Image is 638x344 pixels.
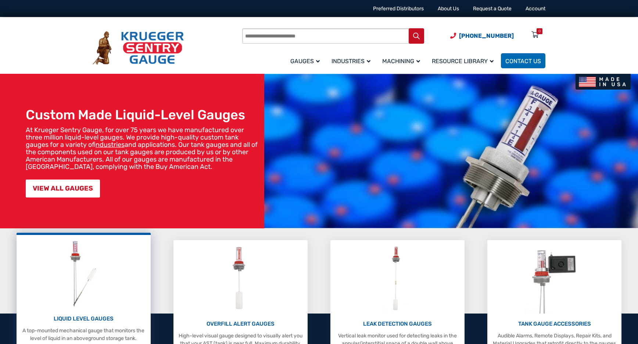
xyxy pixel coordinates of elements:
[427,52,501,69] a: Resource Library
[576,74,631,90] img: Made In USA
[383,244,412,314] img: Leak Detection Gauges
[373,6,424,12] a: Preferred Distributors
[501,53,545,68] a: Contact Us
[382,58,420,65] span: Machining
[334,320,461,328] p: LEAK DETECTION GAUGES
[96,141,125,149] a: industries
[459,32,514,39] span: [PHONE_NUMBER]
[331,58,370,65] span: Industries
[525,244,584,314] img: Tank Gauge Accessories
[473,6,512,12] a: Request a Quote
[290,58,320,65] span: Gauges
[491,320,618,328] p: TANK GAUGE ACCESSORIES
[64,239,103,308] img: Liquid Level Gauges
[432,58,494,65] span: Resource Library
[26,126,261,170] p: At Krueger Sentry Gauge, for over 75 years we have manufactured over three million liquid-level g...
[378,52,427,69] a: Machining
[286,52,327,69] a: Gauges
[327,52,378,69] a: Industries
[20,327,147,342] p: A top-mounted mechanical gauge that monitors the level of liquid in an aboveground storage tank.
[526,6,545,12] a: Account
[20,315,147,323] p: LIQUID LEVEL GAUGES
[538,28,541,34] div: 0
[177,320,304,328] p: OVERFILL ALERT GAUGES
[93,31,184,65] img: Krueger Sentry Gauge
[26,107,261,123] h1: Custom Made Liquid-Level Gauges
[450,31,514,40] a: Phone Number (920) 434-8860
[26,180,100,198] a: VIEW ALL GAUGES
[264,74,638,228] img: bg_hero_bannerksentry
[438,6,459,12] a: About Us
[505,58,541,65] span: Contact Us
[224,244,257,314] img: Overfill Alert Gauges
